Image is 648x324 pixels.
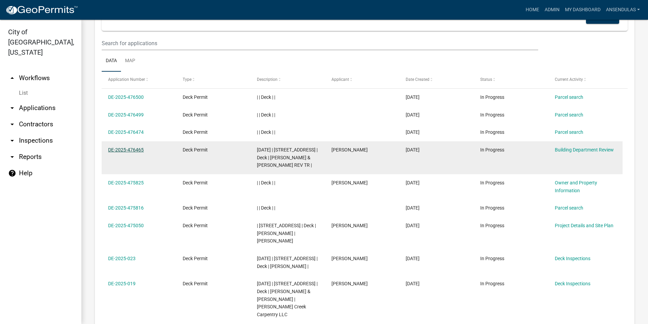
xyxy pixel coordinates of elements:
span: In Progress [480,223,504,228]
span: 09/17/2025 | 1729 OAKWOOD AVE | Deck | JERRY & CAROL MEINDERS REV TR | [257,147,318,168]
a: DE-2025-475050 [108,223,144,228]
span: Applicant [331,77,349,82]
span: Type [183,77,191,82]
span: Deck Permit [183,129,208,135]
span: | | Deck | | [257,180,275,185]
span: Current Activity [555,77,583,82]
span: In Progress [480,256,504,261]
span: 08/11/2025 | 316 STATE ST N | Deck | KENNETH G & JENNIFER J DEUTZ | Wood Creek Carpentry LLC [257,281,318,317]
span: In Progress [480,281,504,286]
span: In Progress [480,112,504,118]
a: Parcel search [555,129,583,135]
span: 08/11/2025 [406,256,420,261]
a: DE-2025-475816 [108,205,144,211]
a: ansendulas [603,3,643,16]
i: arrow_drop_down [8,137,16,145]
span: | | Deck | | [257,112,275,118]
a: DE-2025-019 [108,281,136,286]
span: Deck Permit [183,205,208,211]
a: DE-2025-476465 [108,147,144,152]
a: DE-2025-475825 [108,180,144,185]
span: Bethany [331,256,368,261]
span: | 1000 FRONT ST S | Deck | MARK F DAUER | George Moldan [257,223,316,244]
a: DE-2025-476474 [108,129,144,135]
span: In Progress [480,94,504,100]
span: Application Number [108,77,145,82]
span: Status [480,77,492,82]
span: Deck Permit [183,223,208,228]
a: Parcel search [555,94,583,100]
datatable-header-cell: Date Created [399,72,474,88]
span: 09/10/2025 [406,129,420,135]
a: My Dashboard [562,3,603,16]
i: arrow_drop_down [8,104,16,112]
span: Deck Permit [183,94,208,100]
a: Project Details and Site Plan [555,223,613,228]
span: In Progress [480,129,504,135]
a: Building Department Review [555,147,614,152]
span: 09/09/2025 [406,205,420,211]
span: Date Created [406,77,429,82]
span: Deck Permit [183,281,208,286]
span: 09/10/2025 [406,112,420,118]
span: Roddy Melzer [331,281,368,286]
i: arrow_drop_up [8,74,16,82]
span: | | Deck | | [257,205,275,211]
input: Search for applications [102,36,538,50]
span: | | Deck | | [257,129,275,135]
a: Map [121,50,139,72]
a: DE-2025-476499 [108,112,144,118]
datatable-header-cell: Type [176,72,251,88]
span: Deck Permit [183,112,208,118]
span: christopher [331,180,368,185]
span: 09/10/2025 [406,94,420,100]
datatable-header-cell: Current Activity [548,72,623,88]
datatable-header-cell: Status [474,72,548,88]
a: Admin [542,3,562,16]
a: Deck Inspections [555,281,590,286]
span: In Progress [480,147,504,152]
button: Columns [586,12,619,24]
span: 08/11/2025 | 411 7TH ST S | Deck | SUSAN M JAMES | [257,256,318,269]
a: Parcel search [555,112,583,118]
a: Parcel search [555,205,583,211]
span: Carrie Quast [331,147,368,152]
a: DE-2025-476500 [108,94,144,100]
datatable-header-cell: Description [250,72,325,88]
datatable-header-cell: Application Number [102,72,176,88]
span: 08/11/2025 [406,281,420,286]
span: 09/08/2025 [406,223,420,228]
i: help [8,169,16,177]
span: Description [257,77,278,82]
span: In Progress [480,180,504,185]
span: In Progress [480,205,504,211]
span: Deck Permit [183,180,208,185]
a: Owner and Property Information [555,180,597,193]
span: Mark Dauer [331,223,368,228]
span: 09/09/2025 [406,180,420,185]
datatable-header-cell: Applicant [325,72,400,88]
span: Deck Permit [183,147,208,152]
span: Deck Permit [183,256,208,261]
a: + Filter [110,12,139,24]
span: 09/10/2025 [406,147,420,152]
a: Home [523,3,542,16]
a: Deck Inspections [555,256,590,261]
i: arrow_drop_down [8,120,16,128]
a: Data [102,50,121,72]
i: arrow_drop_down [8,153,16,161]
span: | | Deck | | [257,94,275,100]
a: DE-2025-023 [108,256,136,261]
